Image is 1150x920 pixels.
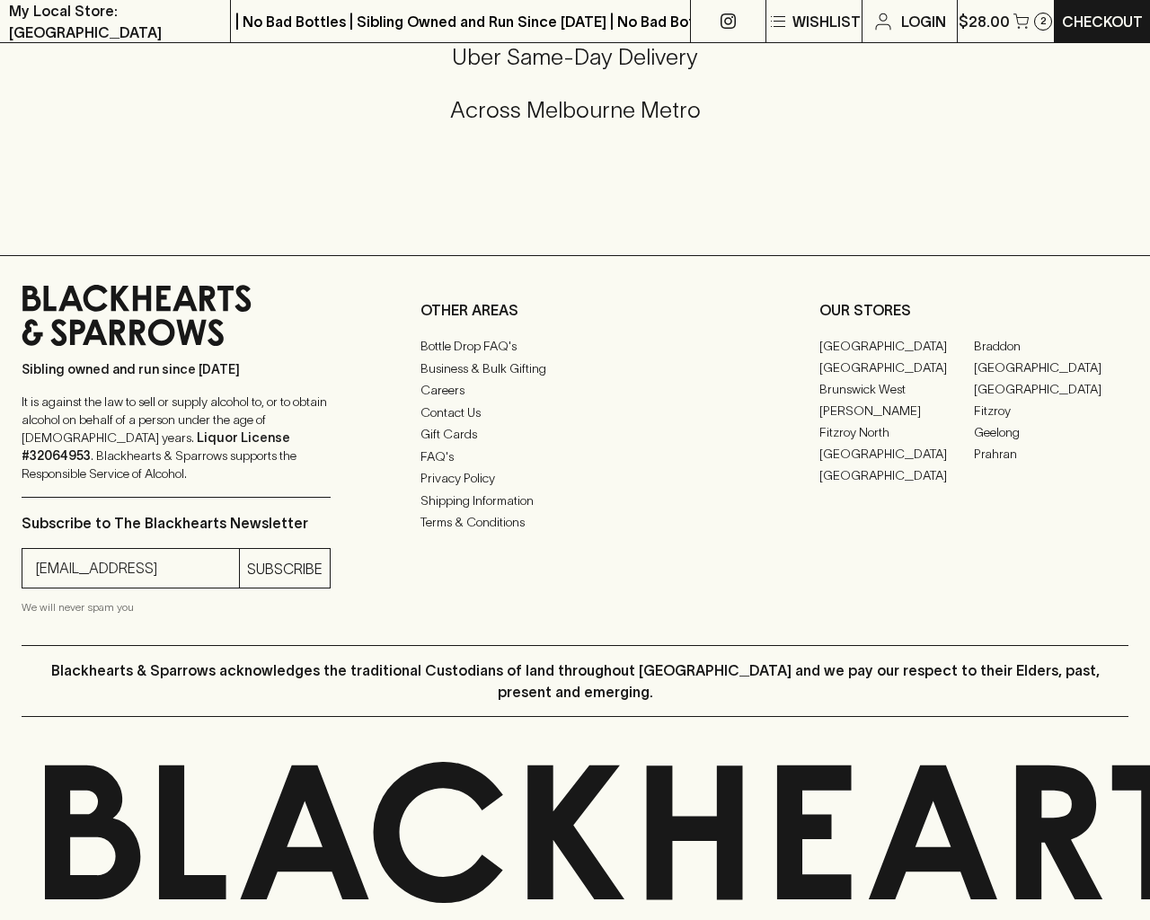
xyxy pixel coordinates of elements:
[901,11,946,32] p: Login
[819,400,974,421] a: [PERSON_NAME]
[22,598,331,616] p: We will never spam you
[420,446,730,467] a: FAQ's
[420,336,730,358] a: Bottle Drop FAQ's
[247,558,323,579] p: SUBSCRIBE
[974,357,1128,378] a: [GEOGRAPHIC_DATA]
[1062,11,1143,32] p: Checkout
[22,512,331,534] p: Subscribe to The Blackhearts Newsletter
[819,335,974,357] a: [GEOGRAPHIC_DATA]
[36,554,239,583] input: e.g. jane@blackheartsandsparrows.com.au
[420,490,730,511] a: Shipping Information
[35,659,1115,703] p: Blackhearts & Sparrows acknowledges the traditional Custodians of land throughout [GEOGRAPHIC_DAT...
[420,468,730,490] a: Privacy Policy
[22,360,331,378] p: Sibling owned and run since [DATE]
[420,512,730,534] a: Terms & Conditions
[974,443,1128,464] a: Prahran
[22,95,1128,125] h5: Across Melbourne Metro
[22,393,331,482] p: It is against the law to sell or supply alcohol to, or to obtain alcohol on behalf of a person un...
[420,299,730,321] p: OTHER AREAS
[420,402,730,423] a: Contact Us
[819,443,974,464] a: [GEOGRAPHIC_DATA]
[974,378,1128,400] a: [GEOGRAPHIC_DATA]
[819,357,974,378] a: [GEOGRAPHIC_DATA]
[420,358,730,379] a: Business & Bulk Gifting
[1040,16,1047,26] p: 2
[819,378,974,400] a: Brunswick West
[974,335,1128,357] a: Braddon
[22,42,1128,72] h5: Uber Same-Day Delivery
[240,549,330,588] button: SUBSCRIBE
[819,299,1128,321] p: OUR STORES
[792,11,861,32] p: Wishlist
[959,11,1010,32] p: $28.00
[420,424,730,446] a: Gift Cards
[420,380,730,402] a: Careers
[974,400,1128,421] a: Fitzroy
[974,421,1128,443] a: Geelong
[819,421,974,443] a: Fitzroy North
[819,464,974,486] a: [GEOGRAPHIC_DATA]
